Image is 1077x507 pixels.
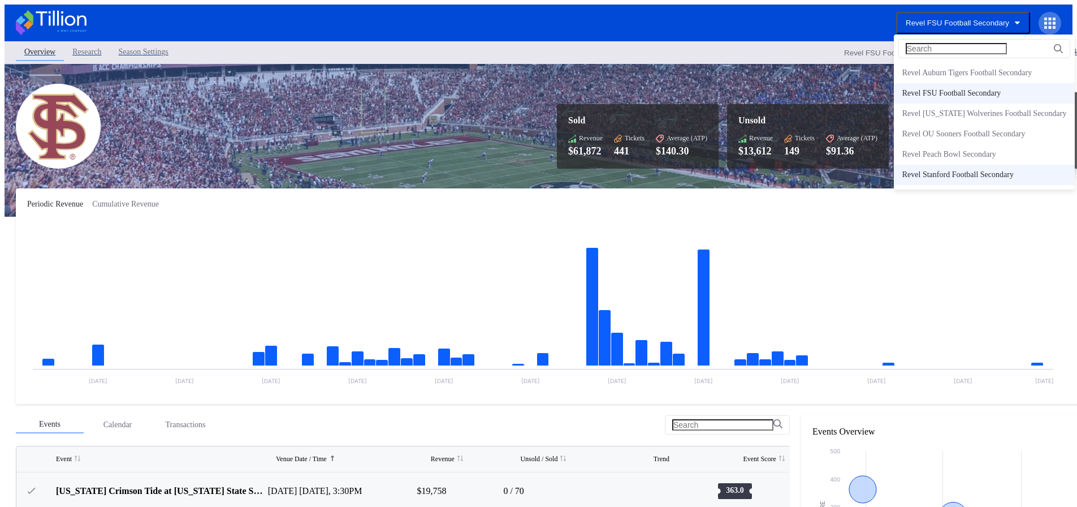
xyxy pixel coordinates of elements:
[906,43,1007,54] input: Search
[902,109,1067,118] div: Revel [US_STATE] Wolverines Football Secondary
[902,170,1014,179] div: Revel Stanford Football Secondary
[902,68,1032,78] div: Revel Auburn Tigers Football Secondary
[902,89,1001,98] div: Revel FSU Football Secondary
[902,150,996,159] div: Revel Peach Bowl Secondary
[902,130,1026,139] div: Revel OU Sooners Football Secondary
